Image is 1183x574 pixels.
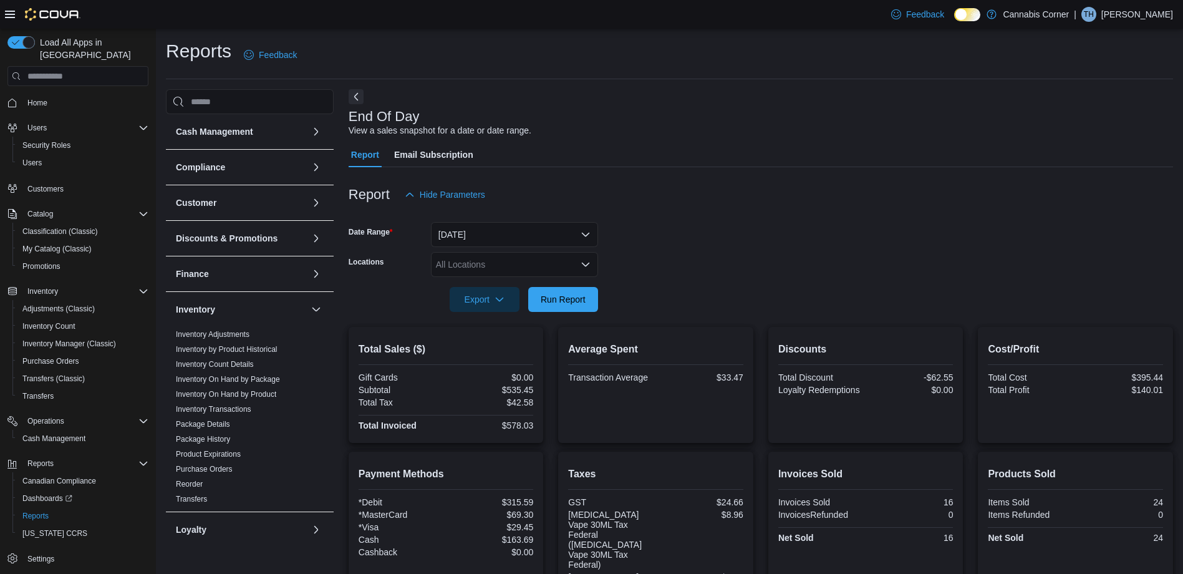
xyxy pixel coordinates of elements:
[448,372,533,382] div: $0.00
[886,2,949,27] a: Feedback
[176,479,203,489] span: Reorder
[176,161,225,173] h3: Compliance
[176,329,249,339] span: Inventory Adjustments
[778,497,863,507] div: Invoices Sold
[22,528,87,538] span: [US_STATE] CCRS
[12,430,153,447] button: Cash Management
[176,390,276,399] a: Inventory On Hand by Product
[17,508,54,523] a: Reports
[2,412,153,430] button: Operations
[27,286,58,296] span: Inventory
[12,387,153,405] button: Transfers
[359,510,443,520] div: *MasterCard
[176,268,209,280] h3: Finance
[176,404,251,414] span: Inventory Transactions
[349,109,420,124] h3: End Of Day
[176,330,249,339] a: Inventory Adjustments
[176,450,241,459] a: Product Expirations
[17,389,148,404] span: Transfers
[17,259,65,274] a: Promotions
[22,120,52,135] button: Users
[448,522,533,532] div: $29.45
[176,232,306,245] button: Discounts & Promotions
[359,372,443,382] div: Gift Cards
[17,241,97,256] a: My Catalog (Classic)
[22,456,148,471] span: Reports
[906,8,944,21] span: Feedback
[22,552,59,567] a: Settings
[868,533,953,543] div: 16
[988,467,1163,482] h2: Products Sold
[22,511,49,521] span: Reports
[359,385,443,395] div: Subtotal
[22,414,148,429] span: Operations
[778,533,814,543] strong: Net Sold
[27,123,47,133] span: Users
[2,455,153,472] button: Reports
[359,421,417,430] strong: Total Invoiced
[17,301,148,316] span: Adjustments (Classic)
[12,335,153,353] button: Inventory Manager (Classic)
[448,421,533,430] div: $578.03
[166,39,231,64] h1: Reports
[988,510,1073,520] div: Items Refunded
[17,155,148,170] span: Users
[22,207,148,221] span: Catalog
[420,188,485,201] span: Hide Parameters
[17,491,77,506] a: Dashboards
[176,125,253,138] h3: Cash Management
[1078,385,1163,395] div: $140.01
[176,480,203,489] a: Reorder
[176,405,251,414] a: Inventory Transactions
[2,550,153,568] button: Settings
[359,467,534,482] h2: Payment Methods
[359,397,443,407] div: Total Tax
[778,467,954,482] h2: Invoices Sold
[359,497,443,507] div: *Debit
[22,244,92,254] span: My Catalog (Classic)
[12,370,153,387] button: Transfers (Classic)
[868,497,953,507] div: 16
[988,533,1023,543] strong: Net Sold
[568,510,653,570] div: [MEDICAL_DATA] Vape 30ML Tax Federal ([MEDICAL_DATA] Vape 30ML Tax Federal)
[12,490,153,507] a: Dashboards
[1078,497,1163,507] div: 24
[259,49,297,61] span: Feedback
[22,551,148,567] span: Settings
[17,474,101,489] a: Canadian Compliance
[1101,7,1173,22] p: [PERSON_NAME]
[2,94,153,112] button: Home
[12,353,153,370] button: Purchase Orders
[17,491,148,506] span: Dashboards
[309,160,324,175] button: Compliance
[309,124,324,139] button: Cash Management
[12,318,153,335] button: Inventory Count
[17,354,148,369] span: Purchase Orders
[17,526,92,541] a: [US_STATE] CCRS
[12,507,153,525] button: Reports
[581,260,591,270] button: Open list of options
[22,284,148,299] span: Inventory
[27,98,47,108] span: Home
[359,522,443,532] div: *Visa
[22,207,58,221] button: Catalog
[954,21,955,22] span: Dark Mode
[176,374,280,384] span: Inventory On Hand by Package
[349,227,393,237] label: Date Range
[22,180,148,196] span: Customers
[868,372,953,382] div: -$62.55
[659,497,743,507] div: $24.66
[176,523,306,536] button: Loyalty
[2,283,153,300] button: Inventory
[2,119,153,137] button: Users
[176,161,306,173] button: Compliance
[22,494,72,503] span: Dashboards
[309,231,324,246] button: Discounts & Promotions
[22,374,85,384] span: Transfers (Classic)
[457,287,512,312] span: Export
[12,154,153,172] button: Users
[309,266,324,281] button: Finance
[17,389,59,404] a: Transfers
[17,259,148,274] span: Promotions
[17,138,75,153] a: Security Roles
